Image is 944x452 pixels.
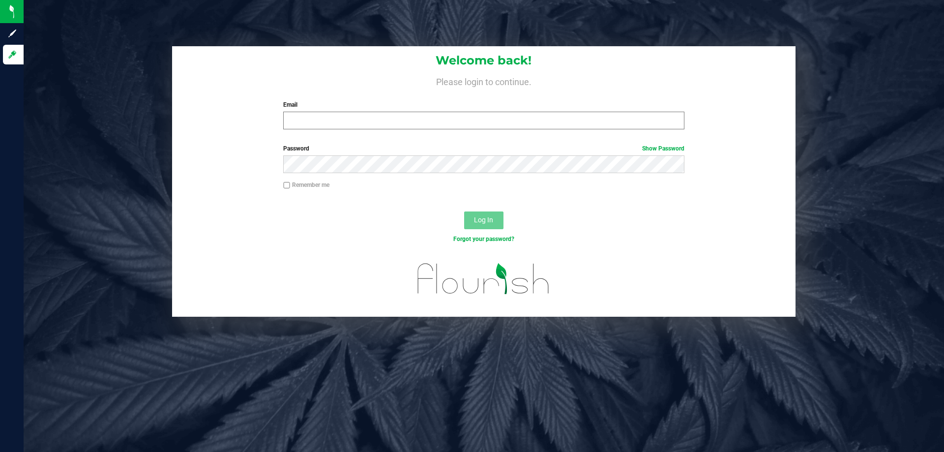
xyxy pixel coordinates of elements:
[7,50,17,60] inline-svg: Log in
[172,54,796,67] h1: Welcome back!
[283,145,309,152] span: Password
[406,254,561,304] img: flourish_logo.svg
[474,216,493,224] span: Log In
[283,182,290,189] input: Remember me
[464,211,503,229] button: Log In
[172,75,796,87] h4: Please login to continue.
[642,145,684,152] a: Show Password
[283,100,684,109] label: Email
[7,29,17,38] inline-svg: Sign up
[453,236,514,242] a: Forgot your password?
[283,181,329,189] label: Remember me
